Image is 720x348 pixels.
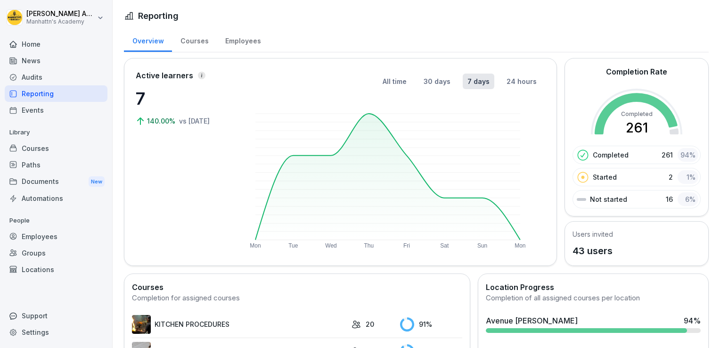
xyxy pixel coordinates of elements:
[124,28,172,52] a: Overview
[147,116,177,126] p: 140.00%
[573,229,613,239] h5: Users invited
[590,194,627,204] p: Not started
[441,242,450,249] text: Sat
[403,242,410,249] text: Fri
[463,74,494,89] button: 7 days
[5,173,107,191] div: Documents
[486,293,701,304] div: Completion of all assigned courses per location
[684,315,701,326] div: 94 %
[136,70,193,81] p: Active learners
[89,176,105,187] div: New
[179,116,210,126] p: vs [DATE]
[515,242,526,249] text: Mon
[593,150,629,160] p: Completed
[5,69,107,85] a: Audits
[573,244,613,258] p: 43 users
[250,242,261,249] text: Mon
[593,172,617,182] p: Started
[172,28,217,52] a: Courses
[364,242,374,249] text: Thu
[5,36,107,52] a: Home
[666,194,673,204] p: 16
[132,315,151,334] img: cg5lo66e1g15nr59ub5pszec.png
[678,148,698,162] div: 94 %
[5,307,107,324] div: Support
[486,282,701,293] h2: Location Progress
[482,311,704,337] a: Avenue [PERSON_NAME]94%
[5,190,107,207] a: Automations
[132,293,462,304] div: Completion for assigned courses
[606,66,667,77] h2: Completion Rate
[669,172,673,182] p: 2
[132,282,462,293] h2: Courses
[5,245,107,261] a: Groups
[5,140,107,157] a: Courses
[678,192,698,206] div: 6 %
[378,74,411,89] button: All time
[400,317,462,331] div: 91 %
[288,242,298,249] text: Tue
[366,319,374,329] p: 20
[486,315,578,326] div: Avenue [PERSON_NAME]
[5,157,107,173] a: Paths
[326,242,337,249] text: Wed
[132,315,347,334] a: KITCHEN PROCEDURES
[5,213,107,228] p: People
[5,228,107,245] a: Employees
[5,324,107,340] a: Settings
[217,28,269,52] a: Employees
[26,18,95,25] p: Manhattn's Academy
[5,125,107,140] p: Library
[5,173,107,191] a: DocumentsNew
[662,150,673,160] p: 261
[5,102,107,118] a: Events
[5,52,107,69] a: News
[478,242,488,249] text: Sun
[136,86,230,111] p: 7
[5,85,107,102] a: Reporting
[5,261,107,278] a: Locations
[26,10,95,18] p: [PERSON_NAME] Admin
[138,9,179,22] h1: Reporting
[678,170,698,184] div: 1 %
[419,74,455,89] button: 30 days
[502,74,541,89] button: 24 hours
